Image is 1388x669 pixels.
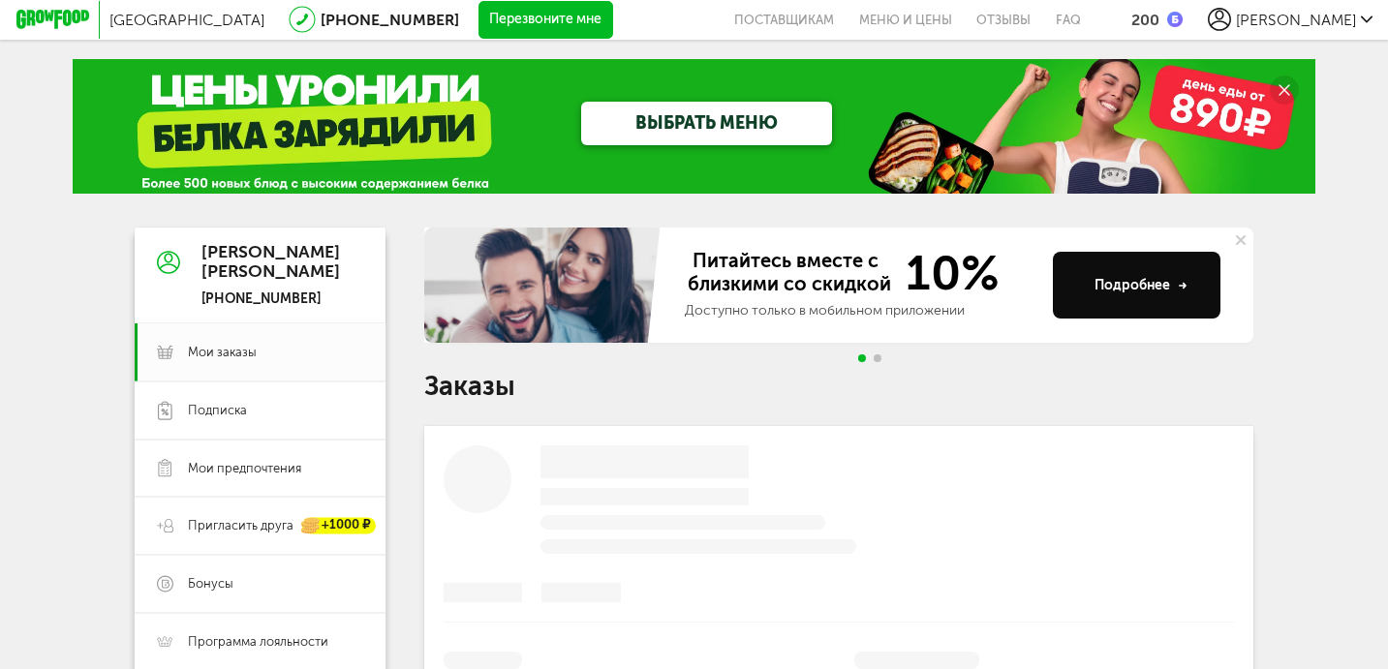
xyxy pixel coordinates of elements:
img: family-banner.579af9d.jpg [424,228,665,343]
a: ВЫБРАТЬ МЕНЮ [581,102,832,145]
button: Перезвоните мне [478,1,613,40]
div: +1000 ₽ [302,518,376,534]
div: 200 [1131,11,1159,29]
button: Подробнее [1053,252,1221,319]
span: Go to slide 1 [858,354,866,362]
a: Мои заказы [135,323,386,381]
span: [PERSON_NAME] [1236,11,1356,29]
div: Доступно только в мобильном приложении [685,301,1037,320]
h1: Заказы [424,374,1253,399]
div: [PERSON_NAME] [PERSON_NAME] [201,243,340,282]
span: Подписка [188,402,247,419]
a: [PHONE_NUMBER] [321,11,459,29]
div: [PHONE_NUMBER] [201,290,340,308]
a: Подписка [135,381,386,440]
span: Go to slide 2 [874,354,881,362]
span: Мои предпочтения [188,460,301,477]
span: [GEOGRAPHIC_DATA] [109,11,264,29]
span: Питайтесь вместе с близкими со скидкой [685,250,895,298]
a: Бонусы [135,555,386,613]
a: Мои предпочтения [135,440,386,498]
span: Программа лояльности [188,633,328,651]
span: Мои заказы [188,344,257,361]
span: Бонусы [188,575,233,593]
span: Пригласить друга [188,517,293,534]
span: 10% [895,250,1001,298]
a: Пригласить друга +1000 ₽ [135,497,386,555]
img: bonus_b.cdccf46.png [1167,12,1183,27]
div: Подробнее [1095,276,1188,295]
